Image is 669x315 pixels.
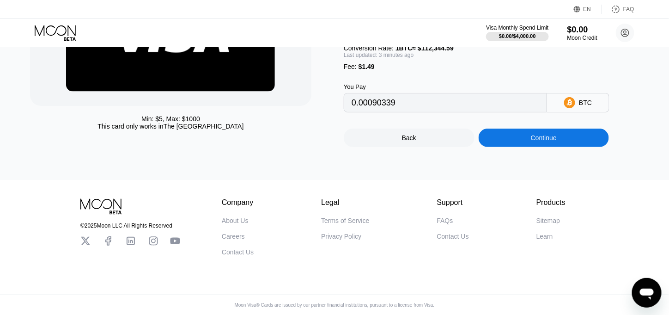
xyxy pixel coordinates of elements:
[222,233,245,240] div: Careers
[402,134,416,142] div: Back
[536,233,553,240] div: Learn
[567,35,597,41] div: Moon Credit
[395,44,454,52] span: 1 BTC ≈ $112,344.59
[437,198,469,207] div: Support
[602,5,634,14] div: FAQ
[321,233,361,240] div: Privacy Policy
[222,248,254,256] div: Contact Us
[486,25,548,31] div: Visa Monthly Spend Limit
[623,6,634,12] div: FAQ
[437,233,469,240] div: Contact Us
[321,198,369,207] div: Legal
[584,6,591,12] div: EN
[344,129,474,147] div: Back
[437,217,453,224] div: FAQs
[479,129,609,147] div: Continue
[222,217,249,224] div: About Us
[344,63,609,70] div: Fee :
[222,198,254,207] div: Company
[567,25,597,35] div: $0.00
[97,123,243,130] div: This card only works in The [GEOGRAPHIC_DATA]
[344,44,609,52] div: Conversion Rate:
[321,217,369,224] div: Terms of Service
[227,303,442,308] div: Moon Visa® Cards are issued by our partner financial institutions, pursuant to a license from Visa.
[536,217,560,224] div: Sitemap
[536,198,566,207] div: Products
[344,83,547,90] div: You Pay
[579,99,592,106] div: BTC
[141,115,200,123] div: Min: $ 5 , Max: $ 1000
[80,222,180,229] div: © 2025 Moon LLC All Rights Reserved
[344,52,609,58] div: Last updated: 3 minutes ago
[567,25,597,41] div: $0.00Moon Credit
[574,5,602,14] div: EN
[499,33,536,39] div: $0.00 / $4,000.00
[486,25,548,41] div: Visa Monthly Spend Limit$0.00/$4,000.00
[531,134,557,142] div: Continue
[359,63,375,70] span: $1.49
[632,278,662,308] iframe: Button to launch messaging window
